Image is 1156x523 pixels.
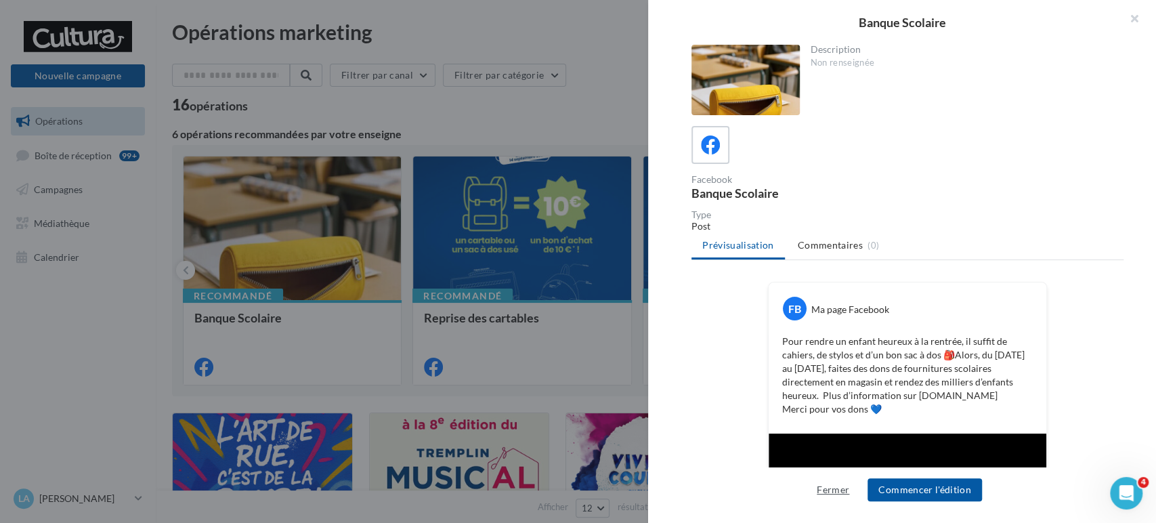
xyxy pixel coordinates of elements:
[691,210,1123,219] div: Type
[811,303,889,316] div: Ma page Facebook
[670,16,1134,28] div: Banque Scolaire
[691,219,1123,233] div: Post
[811,482,855,498] button: Fermer
[798,238,863,252] span: Commentaires
[1138,477,1149,488] span: 4
[811,57,1113,69] div: Non renseignée
[691,175,902,184] div: Facebook
[868,478,982,501] button: Commencer l'édition
[691,187,902,199] div: Banque Scolaire
[782,335,1033,416] p: Pour rendre un enfant heureux à la rentrée, il suffit de cahiers, de stylos et d’un bon sac à dos...
[811,45,1113,54] div: Description
[868,240,879,251] span: (0)
[1110,477,1142,509] iframe: Intercom live chat
[783,297,807,320] div: FB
